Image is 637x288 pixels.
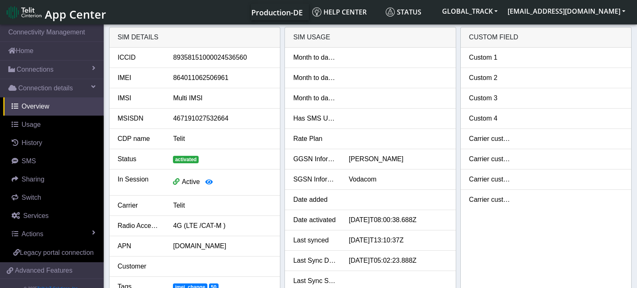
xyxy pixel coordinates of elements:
span: Help center [312,7,367,17]
div: Carrier custom 2 [463,154,518,164]
img: knowledge.svg [312,7,321,17]
div: Carrier custom 4 [463,195,518,205]
div: Carrier [112,201,167,211]
div: [DATE]T08:00:38.688Z [343,215,454,225]
div: SGSN Information [287,174,343,184]
span: Overview [22,103,49,110]
a: Actions [3,225,104,243]
a: History [3,134,104,152]
a: Overview [3,97,104,116]
div: In Session [112,174,167,190]
a: Help center [309,4,382,20]
a: Switch [3,189,104,207]
a: Sharing [3,170,104,189]
a: Your current platform instance [251,4,302,20]
img: logo-telit-cinterion-gw-new.png [7,6,41,19]
div: Customer [112,261,167,271]
div: 89358151000024536560 [167,53,278,63]
div: Telit [167,134,278,144]
span: SMS [22,157,36,165]
button: View session details [200,174,218,190]
div: Last Sync SMS Usage [287,276,343,286]
span: Connections [17,65,53,75]
div: IMEI [112,73,167,83]
span: Status [386,7,421,17]
div: Date added [287,195,343,205]
span: Active [182,178,200,185]
div: Carrier custom 1 [463,134,518,144]
div: APN [112,241,167,251]
span: App Center [45,7,106,22]
div: [DOMAIN_NAME] [167,241,278,251]
span: Usage [22,121,41,128]
a: Usage [3,116,104,134]
div: Carrier custom 3 [463,174,518,184]
div: Custom 1 [463,53,518,63]
span: Connection details [18,83,73,93]
div: Vodacom [343,174,454,184]
div: Rate Plan [287,134,343,144]
a: SMS [3,152,104,170]
a: App Center [7,3,105,21]
div: Telit [167,201,278,211]
div: 467191027532664 [167,114,278,123]
span: History [22,139,42,146]
div: Custom 2 [463,73,518,83]
div: Custom 4 [463,114,518,123]
div: Month to date voice [287,93,343,103]
div: Last synced [287,235,343,245]
div: Custom 3 [463,93,518,103]
div: Custom field [461,27,632,48]
div: Month to date SMS [287,73,343,83]
div: Radio Access Tech [112,221,167,231]
div: ICCID [112,53,167,63]
div: 864011062506961 [167,73,278,83]
div: [DATE]T05:02:23.888Z [343,256,454,266]
span: Actions [22,230,43,237]
div: SIM usage [285,27,456,48]
button: GLOBAL_TRACK [437,4,503,19]
div: [DATE]T13:10:37Z [343,235,454,245]
div: Has SMS Usage [287,114,343,123]
div: MSISDN [112,114,167,123]
div: GGSN Information [287,154,343,164]
div: 4G (LTE /CAT-M ) [167,221,278,231]
div: Date activated [287,215,343,225]
div: Multi IMSI [167,93,278,103]
span: Advanced Features [15,266,73,276]
div: CDP name [112,134,167,144]
span: Legacy portal connection [20,249,94,256]
a: Status [382,4,437,20]
span: Switch [22,194,41,201]
img: status.svg [386,7,395,17]
div: IMSI [112,93,167,103]
button: [EMAIL_ADDRESS][DOMAIN_NAME] [503,4,630,19]
span: Services [23,212,49,219]
span: Production-DE [251,7,303,17]
div: Status [112,154,167,164]
div: Month to date data [287,53,343,63]
div: SIM details [109,27,280,48]
span: activated [173,156,199,163]
span: Sharing [22,176,44,183]
div: [PERSON_NAME] [343,154,454,164]
div: Last Sync Data Usage [287,256,343,266]
a: Services [3,207,104,225]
